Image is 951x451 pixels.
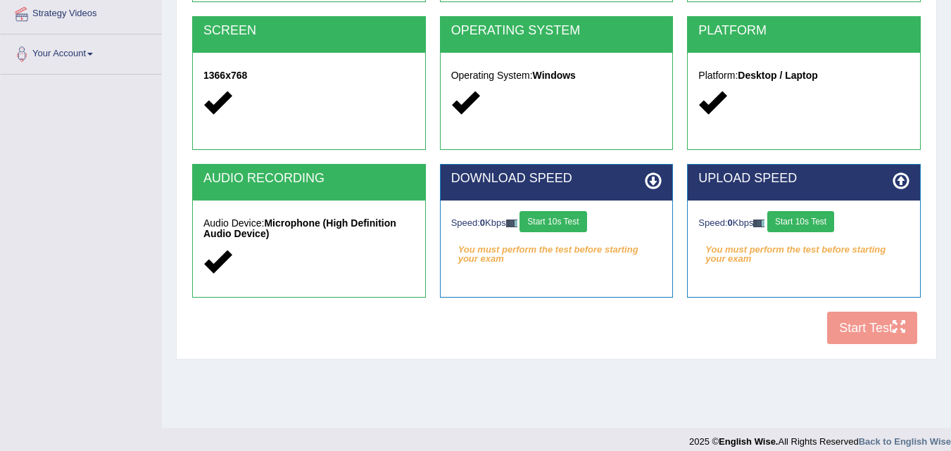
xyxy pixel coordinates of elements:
[203,172,415,186] h2: AUDIO RECORDING
[698,239,909,260] em: You must perform the test before starting your exam
[698,24,909,38] h2: PLATFORM
[451,24,662,38] h2: OPERATING SYSTEM
[203,70,247,81] strong: 1366x768
[480,217,485,228] strong: 0
[767,211,834,232] button: Start 10s Test
[506,220,517,227] img: ajax-loader-fb-connection.gif
[1,34,161,70] a: Your Account
[738,70,818,81] strong: Desktop / Laptop
[728,217,733,228] strong: 0
[698,70,909,81] h5: Platform:
[698,211,909,236] div: Speed: Kbps
[451,172,662,186] h2: DOWNLOAD SPEED
[719,436,778,447] strong: English Wise.
[203,217,396,239] strong: Microphone (High Definition Audio Device)
[451,70,662,81] h5: Operating System:
[533,70,576,81] strong: Windows
[203,218,415,240] h5: Audio Device:
[753,220,764,227] img: ajax-loader-fb-connection.gif
[698,172,909,186] h2: UPLOAD SPEED
[203,24,415,38] h2: SCREEN
[859,436,951,447] a: Back to English Wise
[451,211,662,236] div: Speed: Kbps
[451,239,662,260] em: You must perform the test before starting your exam
[689,428,951,448] div: 2025 © All Rights Reserved
[519,211,586,232] button: Start 10s Test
